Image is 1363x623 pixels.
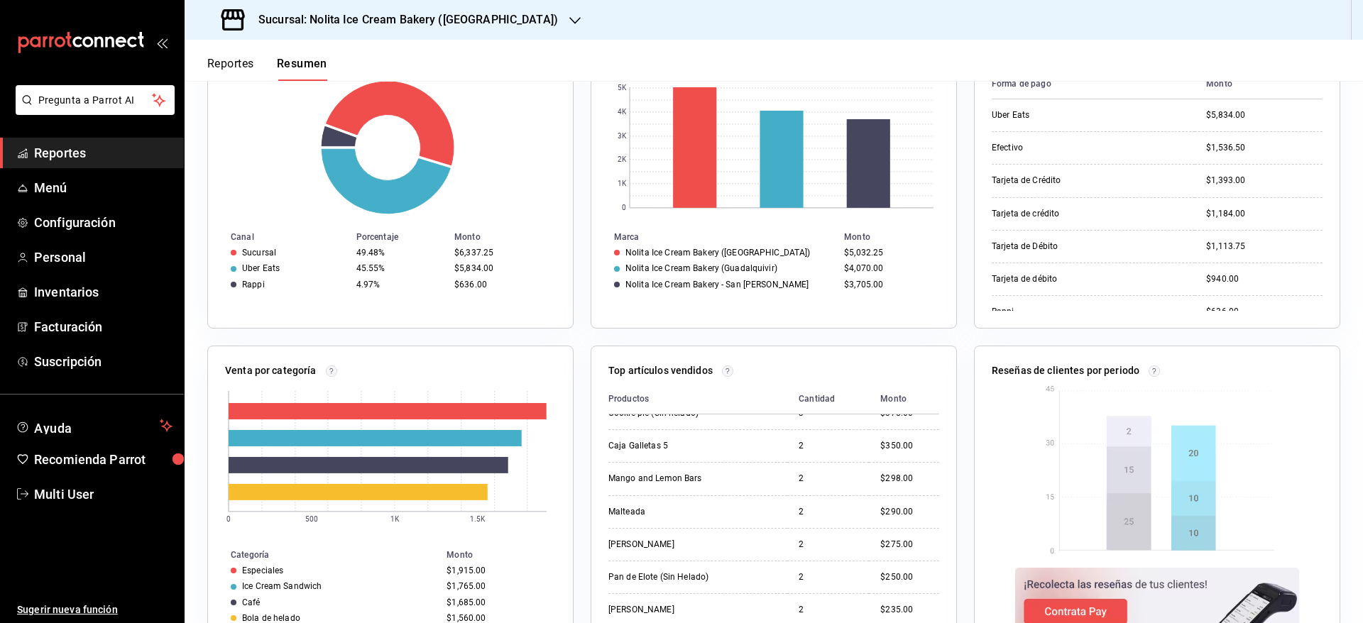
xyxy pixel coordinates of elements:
div: 4.97% [356,280,443,290]
th: Marca [591,229,838,245]
div: Nolita Ice Cream Bakery (Guadalquivir) [625,263,777,273]
div: Tarjeta de crédito [992,208,1134,220]
div: $1,765.00 [447,581,550,591]
div: $250.00 [880,571,939,583]
th: Monto [838,229,956,245]
th: Productos [608,384,787,414]
th: Canal [208,229,351,245]
div: Especiales [242,566,283,575]
span: Reportes [34,143,173,162]
div: $940.00 [1206,273,1323,285]
span: Ayuda [34,417,154,434]
div: Pan de Elote (Sin Helado) [608,571,750,583]
text: 500 [305,515,318,523]
div: $290.00 [880,506,939,518]
div: 2 [799,440,858,452]
div: $636.00 [454,280,550,290]
div: Mango and Lemon Bars [608,473,750,485]
div: 45.55% [356,263,443,273]
div: $235.00 [880,604,939,616]
div: $1,915.00 [447,566,550,575]
th: Cantidad [787,384,869,414]
div: Ice Cream Sandwich [242,581,322,591]
span: Suscripción [34,352,173,371]
div: $1,536.50 [1206,142,1323,154]
div: $1,685.00 [447,597,550,607]
div: $1,184.00 [1206,208,1323,220]
div: Rappi [242,280,265,290]
span: Multi User [34,485,173,504]
div: $5,032.25 [844,248,934,258]
text: 1.5K [470,515,486,523]
text: 0 [226,515,231,523]
span: Menú [34,178,173,197]
div: $4,070.00 [844,263,934,273]
div: 2 [799,571,858,583]
div: $1,560.00 [447,613,550,623]
text: 0 [622,204,626,212]
a: Pregunta a Parrot AI [10,103,175,118]
span: Inventarios [34,282,173,302]
div: $6,337.25 [454,248,550,258]
div: 2 [799,604,858,616]
div: 49.48% [356,248,443,258]
button: Pregunta a Parrot AI [16,85,175,115]
div: $1,113.75 [1206,241,1323,253]
div: Rappi [992,306,1134,318]
div: [PERSON_NAME] [608,604,750,616]
button: Reportes [207,57,254,81]
div: 2 [799,539,858,551]
div: Tarjeta de débito [992,273,1134,285]
div: Bola de helado [242,613,300,623]
text: 1K [618,180,627,188]
div: Nolita Ice Cream Bakery ([GEOGRAPHIC_DATA]) [625,248,811,258]
text: 1K [390,515,400,523]
text: 2K [618,156,627,164]
p: Top artículos vendidos [608,363,713,378]
text: 3K [618,133,627,140]
th: Monto [449,229,573,245]
div: $5,834.00 [454,263,550,273]
div: 2 [799,473,858,485]
th: Monto [441,547,573,563]
div: Tarjeta de Débito [992,241,1134,253]
span: Configuración [34,213,173,232]
div: $1,393.00 [1206,175,1323,187]
div: Tarjeta de Crédito [992,175,1134,187]
th: Forma de pago [992,69,1195,99]
div: navigation tabs [207,57,327,81]
th: Monto [1195,69,1323,99]
div: Uber Eats [992,109,1134,121]
div: Malteada [608,506,750,518]
button: open_drawer_menu [156,37,168,48]
div: $636.00 [1206,306,1323,318]
span: Sugerir nueva función [17,602,173,617]
th: Porcentaje [351,229,449,245]
span: Pregunta a Parrot AI [38,93,153,108]
th: Categoría [208,547,441,563]
div: $350.00 [880,440,939,452]
th: Monto [869,384,939,414]
div: Caja Galletas 5 [608,440,750,452]
text: 5K [618,84,627,92]
div: $3,705.00 [844,280,934,290]
p: Venta por categoría [225,363,317,378]
h3: Sucursal: Nolita Ice Cream Bakery ([GEOGRAPHIC_DATA]) [247,11,558,28]
span: Recomienda Parrot [34,450,173,469]
div: $298.00 [880,473,939,485]
p: Reseñas de clientes por periodo [992,363,1139,378]
div: $275.00 [880,539,939,551]
span: Facturación [34,317,173,336]
div: $5,834.00 [1206,109,1323,121]
div: Efectivo [992,142,1134,154]
div: Uber Eats [242,263,280,273]
div: [PERSON_NAME] [608,539,750,551]
span: Personal [34,248,173,267]
div: Sucursal [242,248,276,258]
text: 4K [618,109,627,116]
button: Resumen [277,57,327,81]
div: Nolita Ice Cream Bakery - San [PERSON_NAME] [625,280,809,290]
div: 2 [799,506,858,518]
div: Café [242,597,261,607]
